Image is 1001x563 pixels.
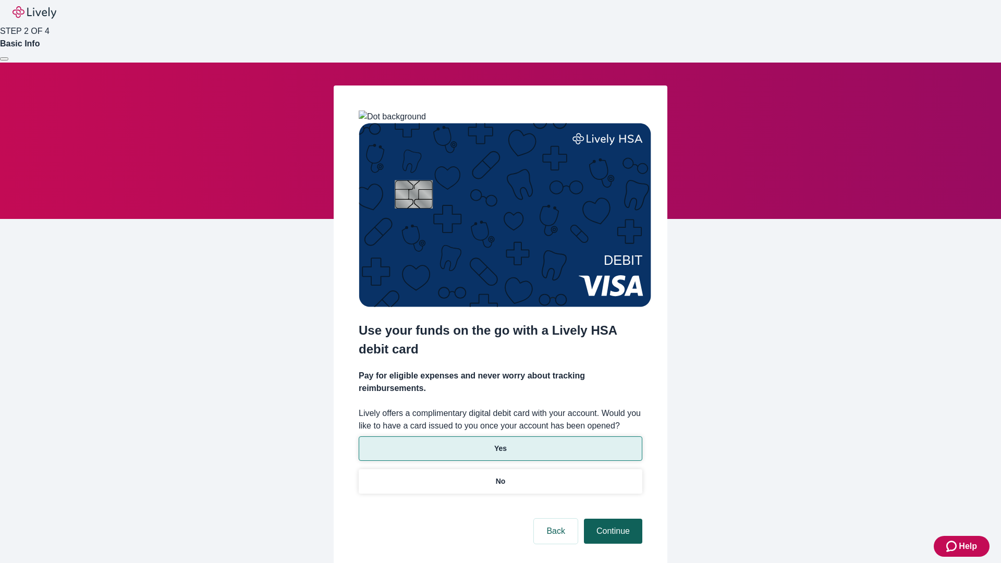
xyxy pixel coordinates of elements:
[934,536,990,557] button: Zendesk support iconHelp
[584,519,642,544] button: Continue
[359,123,651,307] img: Debit card
[13,6,56,19] img: Lively
[359,370,642,395] h4: Pay for eligible expenses and never worry about tracking reimbursements.
[496,476,506,487] p: No
[359,111,426,123] img: Dot background
[946,540,959,553] svg: Zendesk support icon
[359,407,642,432] label: Lively offers a complimentary digital debit card with your account. Would you like to have a card...
[359,436,642,461] button: Yes
[534,519,578,544] button: Back
[359,321,642,359] h2: Use your funds on the go with a Lively HSA debit card
[359,469,642,494] button: No
[494,443,507,454] p: Yes
[959,540,977,553] span: Help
